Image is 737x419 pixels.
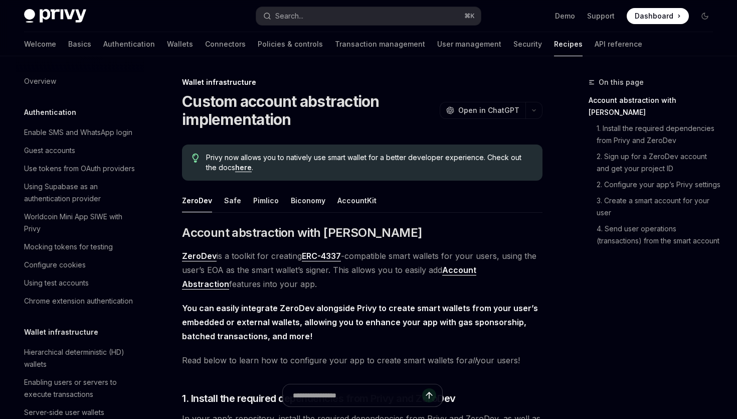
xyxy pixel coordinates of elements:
a: API reference [595,32,642,56]
div: Wallet infrastructure [182,77,542,87]
button: Search...⌘K [256,7,480,25]
a: 4. Send user operations (transactions) from the smart account [597,221,721,249]
div: Mocking tokens for testing [24,241,113,253]
button: Open in ChatGPT [440,102,525,119]
div: Enable SMS and WhatsApp login [24,126,132,138]
div: Guest accounts [24,145,75,157]
div: Configure cookies [24,259,86,271]
button: ZeroDev [182,189,212,212]
div: Using test accounts [24,277,89,289]
a: Basics [68,32,91,56]
a: Chrome extension authentication [16,292,144,310]
span: Dashboard [635,11,673,21]
span: Open in ChatGPT [458,105,519,115]
div: Using Supabase as an authentication provider [24,181,138,205]
a: Wallets [167,32,193,56]
a: Guest accounts [16,142,144,160]
a: Configure cookies [16,256,144,274]
div: Enabling users or servers to execute transactions [24,376,138,400]
a: 1. Install the required dependencies from Privy and ZeroDev [597,120,721,149]
a: Transaction management [335,32,425,56]
button: AccountKit [337,189,377,212]
a: 3. Create a smart account for your user [597,193,721,221]
div: Server-side user wallets [24,406,104,418]
a: Overview [16,72,144,90]
svg: Tip [192,154,199,163]
button: Send message [422,388,436,402]
span: is a toolkit for creating -compatible smart wallets for your users, using the user’s EOA as the s... [182,249,542,291]
a: Recipes [554,32,583,56]
span: On this page [599,76,644,88]
a: Enable SMS and WhatsApp login [16,123,144,142]
div: Worldcoin Mini App SIWE with Privy [24,211,138,235]
a: 2. Configure your app’s Privy settings [597,177,721,193]
a: Security [513,32,542,56]
a: Welcome [24,32,56,56]
a: Account abstraction with [PERSON_NAME] [589,92,721,120]
a: here [235,163,252,172]
em: all [468,355,476,365]
div: Hierarchical deterministic (HD) wallets [24,346,138,370]
a: User management [437,32,501,56]
span: Account abstraction with [PERSON_NAME] [182,225,422,241]
div: Use tokens from OAuth providers [24,163,135,175]
h5: Wallet infrastructure [24,326,98,338]
span: Privy now allows you to natively use smart wallet for a better developer experience. Check out th... [206,153,532,173]
button: Toggle dark mode [697,8,713,24]
button: Safe [224,189,241,212]
span: Read below to learn how to configure your app to create smart wallets for your users! [182,353,542,367]
strong: You can easily integrate ZeroDev alongside Privy to create smart wallets from your user’s embedde... [182,303,538,341]
a: Enabling users or servers to execute transactions [16,373,144,403]
a: ZeroDev [182,251,217,261]
a: Using Supabase as an authentication provider [16,178,144,208]
img: dark logo [24,9,86,23]
a: Hierarchical deterministic (HD) wallets [16,343,144,373]
h1: Custom account abstraction implementation [182,92,436,128]
div: Search... [275,10,303,22]
a: Using test accounts [16,274,144,292]
a: Demo [555,11,575,21]
h5: Authentication [24,106,76,118]
a: 2. Sign up for a ZeroDev account and get your project ID [597,149,721,177]
a: Support [587,11,615,21]
a: Authentication [103,32,155,56]
a: Policies & controls [258,32,323,56]
button: Biconomy [291,189,325,212]
a: ERC-4337 [302,251,341,261]
div: Overview [24,75,56,87]
a: Dashboard [627,8,689,24]
a: Worldcoin Mini App SIWE with Privy [16,208,144,238]
a: Mocking tokens for testing [16,238,144,256]
span: ⌘ K [464,12,475,20]
a: Connectors [205,32,246,56]
button: Pimlico [253,189,279,212]
div: Chrome extension authentication [24,295,133,307]
a: Use tokens from OAuth providers [16,160,144,178]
